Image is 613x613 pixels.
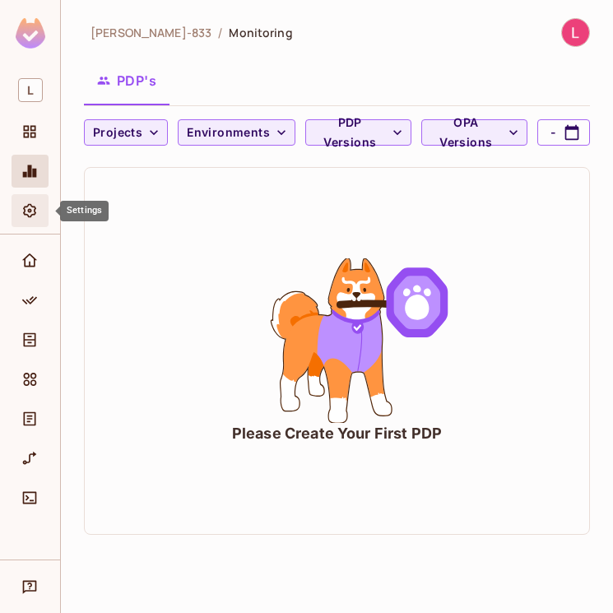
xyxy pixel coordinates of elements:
[12,72,49,109] div: Workspace: Luis-833
[18,78,43,102] span: L
[314,113,386,153] span: PDP Versions
[12,402,49,435] div: Audit Log
[12,481,49,514] div: Connect
[12,194,49,227] div: Settings
[537,119,590,146] button: -
[430,113,502,153] span: OPA Versions
[12,363,49,396] div: Elements
[178,119,295,146] button: Environments
[12,570,49,603] div: Help & Updates
[232,423,442,443] div: Please Create Your First PDP
[214,258,461,423] div: animation
[91,25,211,40] span: the active workspace
[16,18,45,49] img: SReyMgAAAABJRU5ErkJggg==
[60,201,109,221] div: Settings
[12,323,49,356] div: Directory
[229,25,292,40] span: Monitoring
[562,19,589,46] img: Luis Angel Anampa Lavado
[12,244,49,277] div: Home
[421,119,527,146] button: OPA Versions
[12,442,49,475] div: URL Mapping
[218,25,222,40] li: /
[12,115,49,148] div: Projects
[93,123,142,143] span: Projects
[12,155,49,188] div: Monitoring
[305,119,411,146] button: PDP Versions
[12,284,49,317] div: Policy
[187,123,270,143] span: Environments
[84,119,168,146] button: Projects
[84,60,170,101] button: PDP's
